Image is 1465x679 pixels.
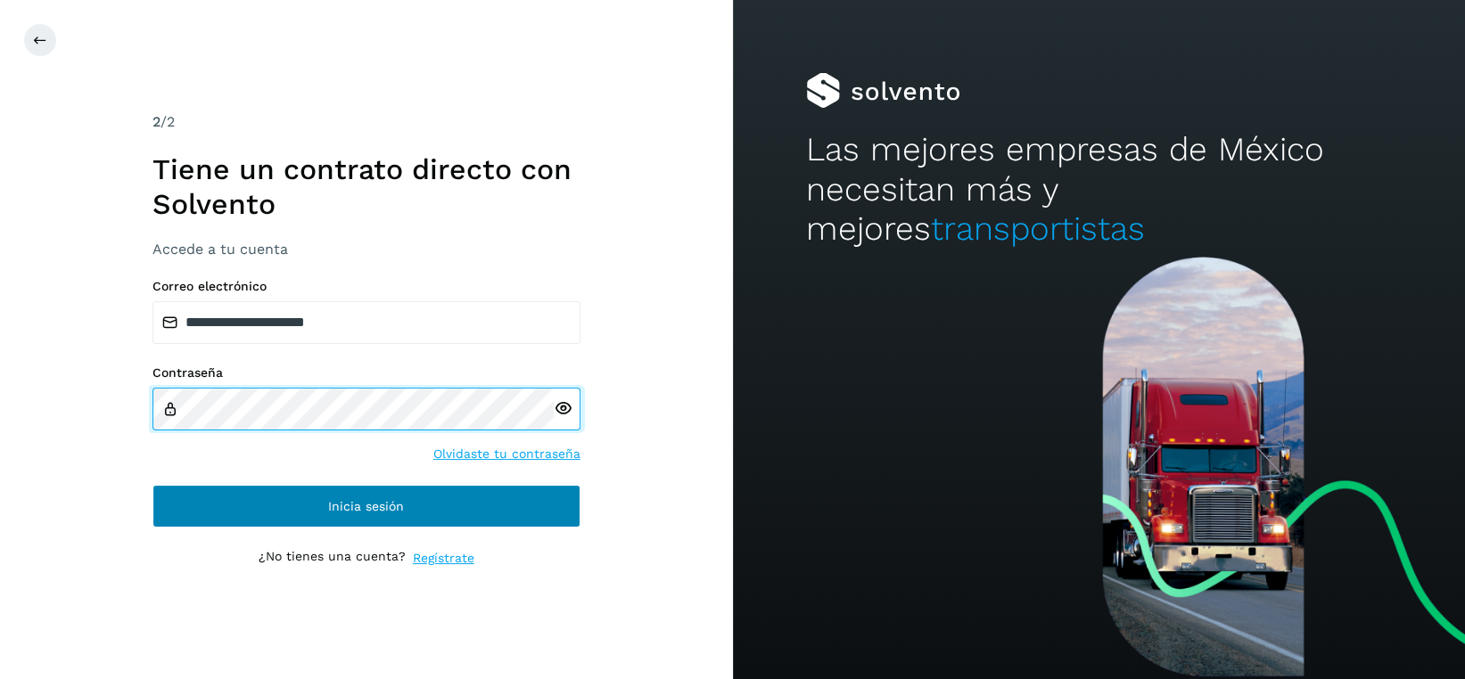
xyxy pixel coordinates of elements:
span: Inicia sesión [328,500,404,512]
label: Correo electrónico [152,279,580,294]
span: 2 [152,113,160,130]
a: Olvidaste tu contraseña [433,445,580,463]
label: Contraseña [152,365,580,380]
div: /2 [152,111,580,133]
a: Regístrate [413,549,474,568]
h1: Tiene un contrato directo con Solvento [152,152,580,221]
p: ¿No tienes una cuenta? [259,549,406,568]
h2: Las mejores empresas de México necesitan más y mejores [806,130,1392,249]
h3: Accede a tu cuenta [152,241,580,258]
span: transportistas [931,209,1145,248]
button: Inicia sesión [152,485,580,528]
